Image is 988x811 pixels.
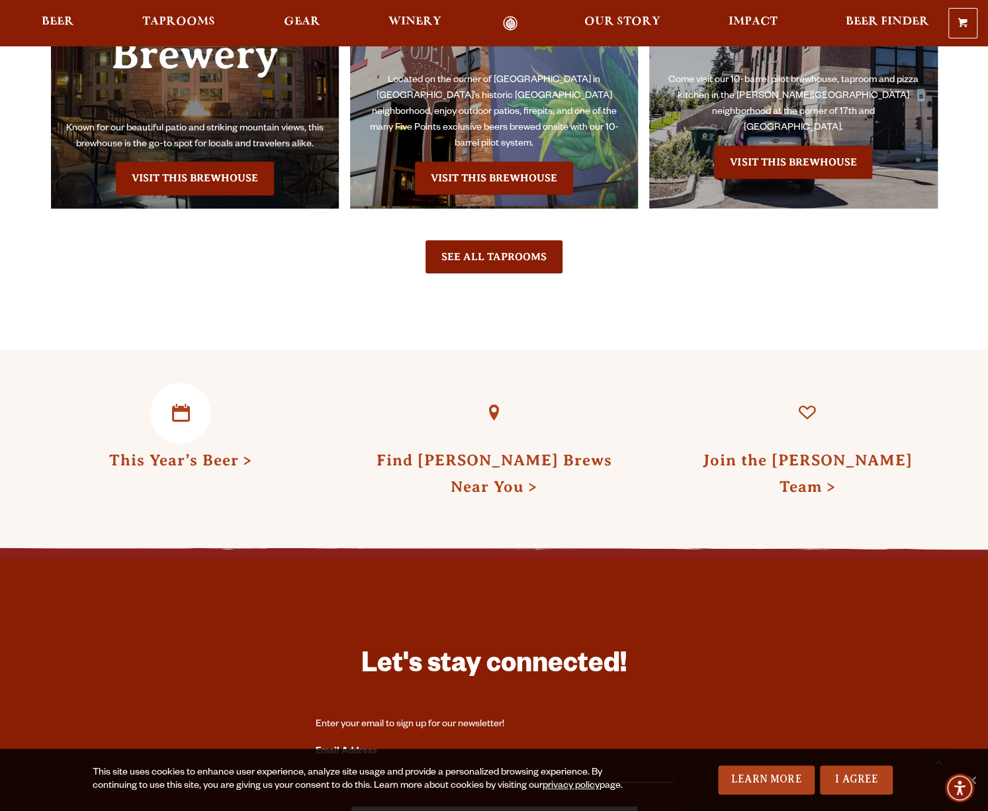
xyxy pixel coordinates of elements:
a: Our Story [575,16,668,31]
a: This Year’s Beer [150,383,211,444]
a: Visit the Sloan’s Lake Brewhouse [714,146,872,179]
span: Gear [283,17,320,27]
a: Visit the Five Points Brewhouse [415,162,573,195]
a: Join the Odell Team [777,383,838,444]
span: Winery [388,17,441,27]
a: Visit the Fort Collin's Brewery & Taproom [116,162,274,195]
a: See All Taprooms [426,240,562,273]
div: This site uses cookies to enhance user experience, analyze site usage and provide a personalized ... [93,767,646,793]
a: Join the [PERSON_NAME] Team [702,452,912,495]
a: Find Odell Brews Near You [463,383,524,444]
span: Beer [42,17,74,27]
a: Taprooms [134,16,224,31]
label: Email Address [316,743,673,761]
span: Impact [729,17,778,27]
a: I Agree [820,765,893,794]
p: Known for our beautiful patio and striking mountain views, this brewhouse is the go-to spot for l... [64,121,326,153]
div: Enter your email to sign up for our newsletter! [316,718,673,732]
a: Beer [33,16,83,31]
a: Odell Home [485,16,535,31]
p: Located on the corner of [GEOGRAPHIC_DATA] in [GEOGRAPHIC_DATA]’s historic [GEOGRAPHIC_DATA] neig... [363,73,625,152]
a: Winery [380,16,450,31]
a: Find [PERSON_NAME] BrewsNear You [376,452,611,495]
a: Beer Finder [837,16,938,31]
span: Taprooms [142,17,215,27]
a: Scroll to top [922,745,955,778]
span: Beer Finder [846,17,929,27]
a: Learn More [718,765,815,794]
a: privacy policy [543,781,600,792]
a: Gear [275,16,328,31]
a: Impact [720,16,786,31]
div: Accessibility Menu [945,773,974,802]
h3: Let's stay connected! [316,647,673,687]
span: Our Story [584,17,660,27]
p: Come visit our 10-barrel pilot brewhouse, taproom and pizza kitchen in the [PERSON_NAME][GEOGRAPH... [662,73,924,136]
a: This Year’s Beer [109,452,252,469]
